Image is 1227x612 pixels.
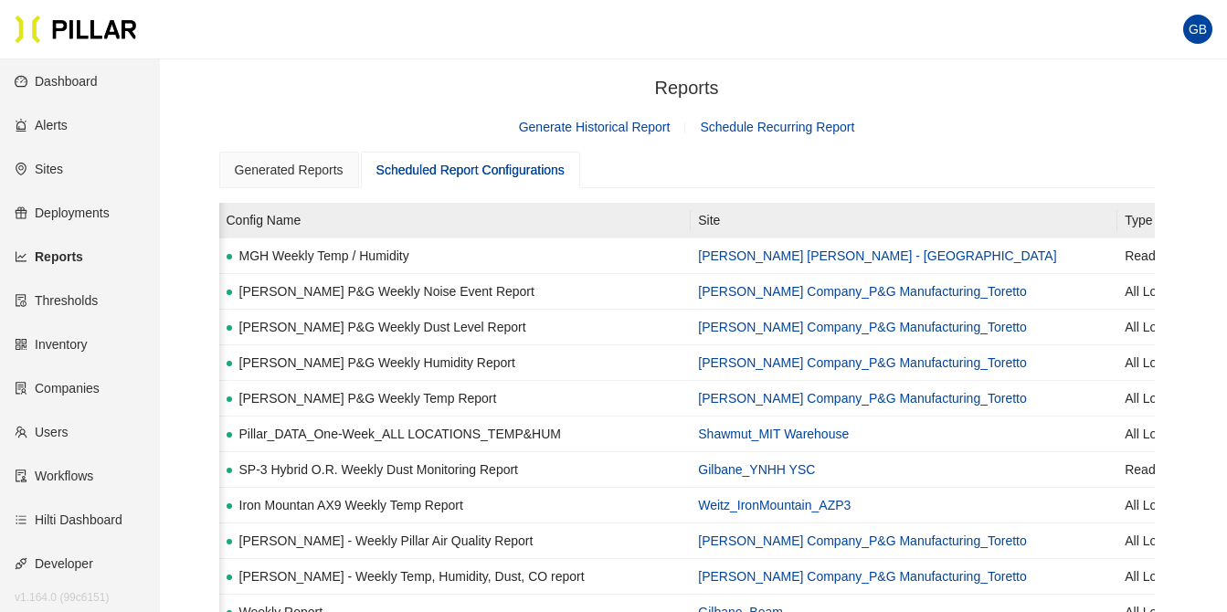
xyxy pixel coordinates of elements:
[227,569,585,584] span: [PERSON_NAME] - Weekly Temp, Humidity, Dust, CO report
[691,203,1117,238] th: Site
[227,427,561,441] span: Pillar_DATA_One-Week_ALL LOCATIONS_TEMP&HUM
[698,355,1027,370] a: [PERSON_NAME] Company_P&G Manufacturing_Toretto
[698,284,1027,299] a: [PERSON_NAME] Company_P&G Manufacturing_Toretto
[15,381,100,396] a: solutionCompanies
[15,556,93,571] a: apiDeveloper
[698,498,851,512] a: Weitz_IronMountain_AZP3
[698,427,849,441] a: Shawmut_MIT Warehouse
[15,249,83,264] a: line-chartReports
[227,248,409,263] span: MGH Weekly Temp / Humidity
[15,162,63,176] a: environmentSites
[519,120,671,134] a: Generate Historical Report
[15,469,93,483] a: auditWorkflows
[698,533,1027,548] a: [PERSON_NAME] Company_P&G Manufacturing_Toretto
[15,293,98,308] a: exceptionThresholds
[15,425,69,439] a: teamUsers
[15,512,122,527] a: barsHilti Dashboard
[227,320,526,334] span: [PERSON_NAME] P&G Weekly Dust Level Report
[227,462,519,477] span: SP-3 Hybrid O.R. Weekly Dust Monitoring Report
[698,391,1027,406] a: [PERSON_NAME] Company_P&G Manufacturing_Toretto
[654,78,718,98] span: Reports
[227,533,534,548] span: [PERSON_NAME] - Weekly Pillar Air Quality Report
[15,206,110,220] a: giftDeployments
[227,355,515,370] span: [PERSON_NAME] P&G Weekly Humidity Report
[227,284,534,299] span: [PERSON_NAME] P&G Weekly Noise Event Report
[219,203,692,238] th: Config Name
[376,160,565,180] div: Scheduled Report Configurations
[15,337,88,352] a: qrcodeInventory
[700,120,854,134] a: Schedule Recurring Report
[227,498,463,512] span: Iron Mountan AX9 Weekly Temp Report
[1189,15,1207,44] span: GB
[698,569,1027,584] a: [PERSON_NAME] Company_P&G Manufacturing_Toretto
[15,15,137,44] img: Pillar Technologies
[15,118,68,132] a: alertAlerts
[15,74,98,89] a: dashboardDashboard
[235,160,344,180] div: Generated Reports
[698,462,815,477] a: Gilbane_YNHH YSC
[698,248,1056,263] a: [PERSON_NAME] [PERSON_NAME] - [GEOGRAPHIC_DATA]
[698,320,1027,334] a: [PERSON_NAME] Company_P&G Manufacturing_Toretto
[227,391,497,406] span: [PERSON_NAME] P&G Weekly Temp Report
